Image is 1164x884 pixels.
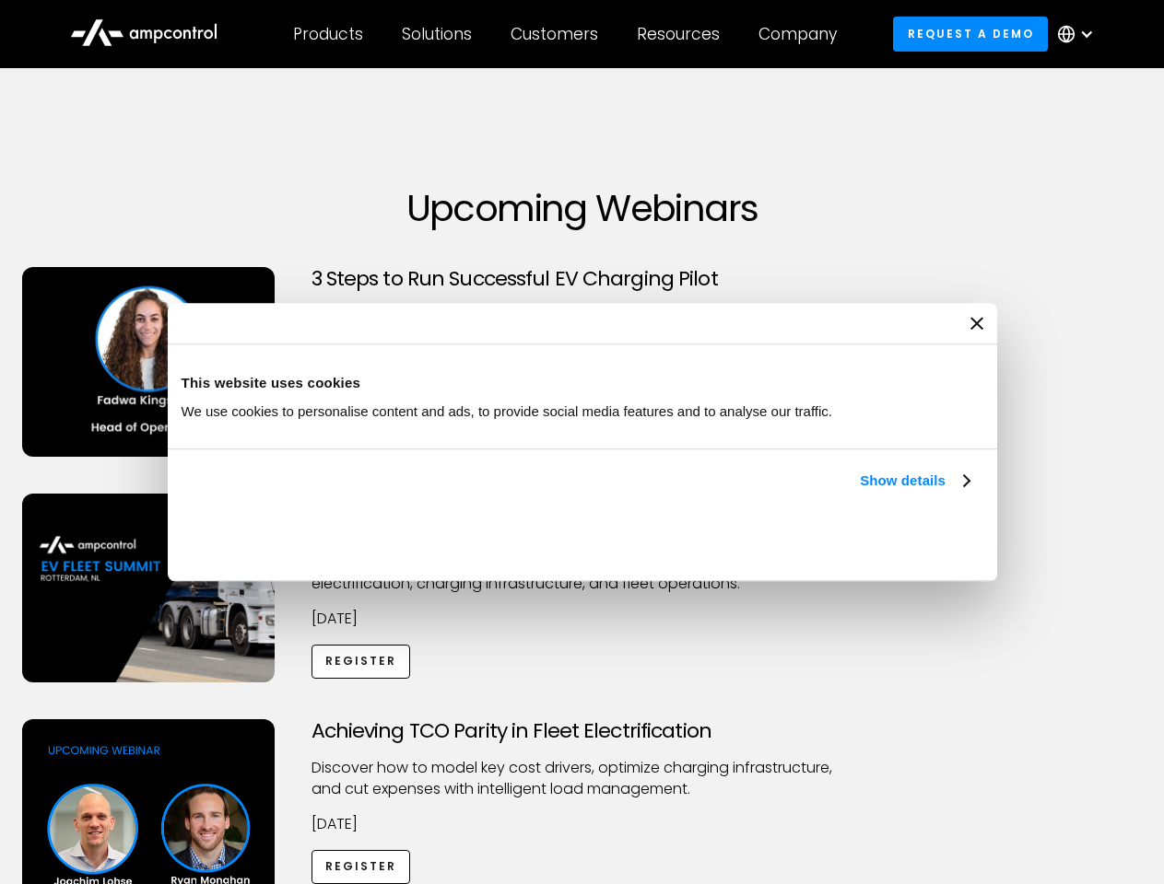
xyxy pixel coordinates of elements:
[970,317,983,330] button: Close banner
[893,17,1048,51] a: Request a demo
[312,758,853,799] p: Discover how to model key cost drivers, optimize charging infrastructure, and cut expenses with i...
[312,267,853,291] h3: 3 Steps to Run Successful EV Charging Pilot
[312,645,411,679] a: Register
[511,24,598,44] div: Customers
[182,372,983,394] div: This website uses cookies
[637,24,720,44] div: Resources
[402,24,472,44] div: Solutions
[860,470,969,492] a: Show details
[182,403,833,419] span: We use cookies to personalise content and ads, to provide social media features and to analyse ou...
[758,24,837,44] div: Company
[293,24,363,44] div: Products
[312,814,853,834] p: [DATE]
[22,186,1143,230] h1: Upcoming Webinars
[711,513,976,566] button: Okay
[312,609,853,629] p: [DATE]
[312,850,411,884] a: Register
[312,719,853,743] h3: Achieving TCO Parity in Fleet Electrification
